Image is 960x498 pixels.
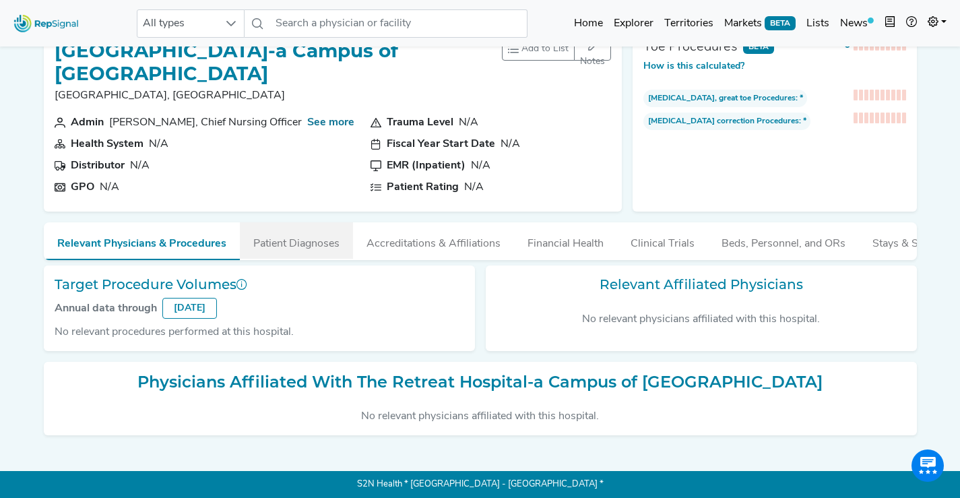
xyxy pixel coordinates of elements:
[109,115,302,131] div: [PERSON_NAME], Chief Nursing Officer
[130,158,150,174] div: N/A
[879,10,901,37] button: Intel Book
[648,92,796,104] span: [MEDICAL_DATA], great toe Procedures
[55,324,464,340] div: No relevant procedures performed at this hospital.
[521,42,569,56] span: Add to List
[71,136,143,152] div: Health System
[580,57,605,67] span: Notes
[55,276,464,292] h3: Target Procedure Volumes
[801,10,835,37] a: Lists
[387,115,453,131] div: Trauma Level
[582,311,820,328] div: No relevant physicians affiliated with this hospital.
[608,10,659,37] a: Explorer
[497,276,906,292] h3: Relevant Affiliated Physicians
[270,9,527,38] input: Search a physician or facility
[44,222,240,260] button: Relevant Physicians & Procedures
[307,117,354,128] a: See more
[55,373,906,392] h2: Physicians Affiliated With The Retreat Hospital-a Campus of [GEOGRAPHIC_DATA]
[659,10,719,37] a: Territories
[353,222,514,259] button: Accreditations & Affiliations
[719,10,801,37] a: MarketsBETA
[71,158,125,174] div: Distributor
[55,88,503,104] p: [GEOGRAPHIC_DATA], [GEOGRAPHIC_DATA]
[743,40,774,54] span: BETA
[617,222,708,259] button: Clinical Trials
[502,37,611,61] div: toolbar
[149,136,168,152] div: N/A
[514,222,617,259] button: Financial Health
[387,158,466,174] div: EMR (Inpatient)
[109,115,302,131] div: Jennie Whitaker, Chief Nursing Officer
[501,136,520,152] div: N/A
[162,298,217,319] div: [DATE]
[765,16,796,30] span: BETA
[643,37,738,57] div: Toe Procedures
[471,158,490,174] div: N/A
[137,10,218,37] span: All types
[569,10,608,37] a: Home
[574,37,611,61] button: Notes
[459,115,478,131] div: N/A
[240,222,353,259] button: Patient Diagnoses
[387,136,495,152] div: Fiscal Year Start Date
[71,179,94,195] div: GPO
[361,408,599,425] div: No relevant physicians affiliated with this hospital.
[835,10,879,37] a: News
[100,179,119,195] div: N/A
[502,37,575,61] button: Add to List
[643,59,744,73] button: How is this calculated?
[55,40,503,85] h1: [GEOGRAPHIC_DATA]-a Campus of [GEOGRAPHIC_DATA]
[708,222,859,259] button: Beds, Personnel, and ORs
[387,179,459,195] div: Patient Rating
[648,115,799,127] span: [MEDICAL_DATA] correction Procedures
[44,471,917,498] p: S2N Health * [GEOGRAPHIC_DATA] - [GEOGRAPHIC_DATA] *
[464,179,484,195] div: N/A
[55,301,157,317] div: Annual data through
[71,115,104,131] div: Admin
